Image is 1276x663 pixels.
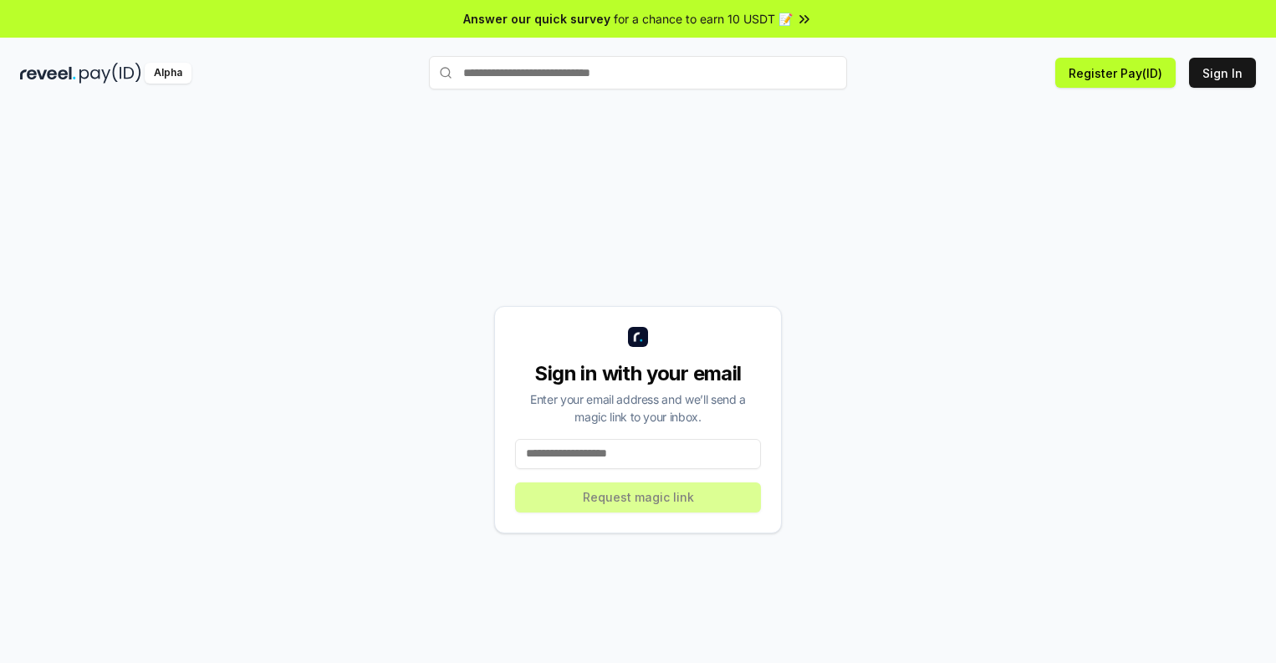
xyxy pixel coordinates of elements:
img: reveel_dark [20,63,76,84]
span: Answer our quick survey [463,10,610,28]
div: Alpha [145,63,191,84]
div: Sign in with your email [515,360,761,387]
button: Register Pay(ID) [1055,58,1176,88]
div: Enter your email address and we’ll send a magic link to your inbox. [515,390,761,426]
img: pay_id [79,63,141,84]
button: Sign In [1189,58,1256,88]
span: for a chance to earn 10 USDT 📝 [614,10,793,28]
img: logo_small [628,327,648,347]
